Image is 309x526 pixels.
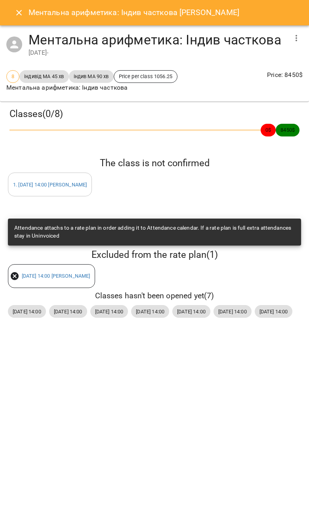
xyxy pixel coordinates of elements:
[8,157,301,169] h5: The class is not confirmed
[29,48,287,58] div: [DATE] -
[69,73,114,80] span: індив МА 90 хв
[14,221,295,243] div: Attendance attachs to a rate plan in order adding it to Attendance calendar. If a rate plan is fu...
[6,83,177,92] p: Ментальна арифметика: Індив часткова
[10,108,299,120] h3: Classes ( 0 / 8 )
[214,308,252,315] span: [DATE] 14:00
[7,73,19,80] span: 8
[19,73,69,80] span: індивід МА 45 хв
[29,6,239,19] h6: Ментальна арифметика: Індив часткова [PERSON_NAME]
[90,308,128,315] span: [DATE] 14:00
[10,3,29,22] button: Close
[29,32,287,48] h4: Ментальна арифметика: Індив часткова
[8,290,301,302] h6: Classes hasn't been opened yet ( 7 )
[22,273,90,279] a: [DATE] 14:00 [PERSON_NAME]
[131,308,169,315] span: [DATE] 14:00
[114,73,177,80] span: Price per class 1056.25
[172,308,210,315] span: [DATE] 14:00
[49,308,87,315] span: [DATE] 14:00
[8,249,301,261] h5: Excluded from the rate plan ( 1 )
[261,126,276,134] span: 0 $
[255,308,293,315] span: [DATE] 14:00
[13,182,87,188] a: 1. [DATE] 14:00 [PERSON_NAME]
[267,70,303,80] p: Price : 8450 $
[8,308,46,315] span: [DATE] 14:00
[276,126,299,134] span: 8450 $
